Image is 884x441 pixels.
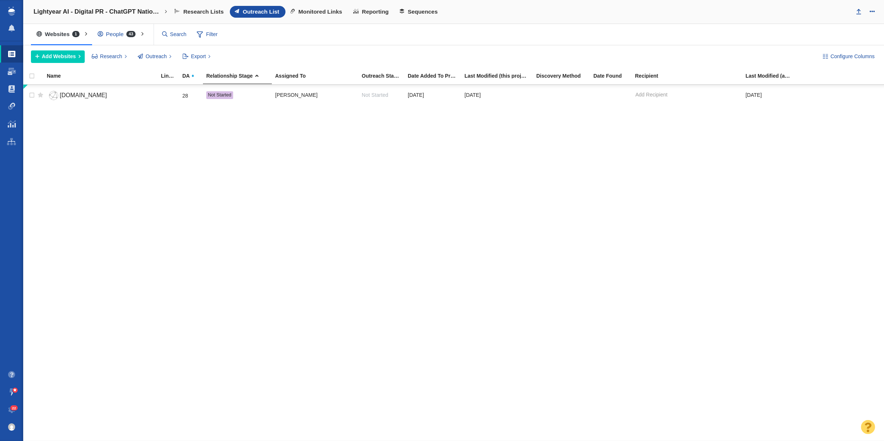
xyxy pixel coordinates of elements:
[408,73,464,78] div: Date that the Contact was added to this Project
[362,73,407,78] div: Outreach Status
[203,85,272,106] td: Not Started
[362,73,407,80] a: Outreach Status
[348,6,395,18] a: Reporting
[170,6,230,18] a: Research Lists
[206,73,274,80] a: Relationship Stage
[408,73,464,80] a: Date Added To Project
[408,8,438,15] span: Sequences
[243,8,279,15] span: Outreach List
[746,73,800,78] div: Date the Contact was last edited
[230,6,285,18] a: Outreach List
[42,53,76,60] span: Add Websites
[191,53,206,60] span: Export
[635,73,745,80] a: Recipient
[593,73,634,78] div: Date Found
[464,73,536,80] a: Last Modified (this project)
[126,31,136,37] span: 43
[182,73,190,78] span: DA
[206,73,274,78] div: Relationship Stage
[395,6,444,18] a: Sequences
[208,92,231,98] span: Not Started
[285,6,348,18] a: Monitored Links
[275,87,355,103] div: [PERSON_NAME]
[161,73,182,78] div: Links
[193,28,222,42] span: Filter
[635,73,745,78] div: Recipient
[275,73,361,80] a: Assigned To
[47,89,154,102] a: [DOMAIN_NAME]
[182,73,206,80] a: DA
[8,7,15,15] img: buzzstream_logo_iconsimple.png
[47,73,160,80] a: Name
[92,26,145,43] div: People
[818,50,879,63] button: Configure Columns
[100,53,122,60] span: Research
[34,8,162,15] h4: Lightyear AI - Digital PR - ChatGPT Nation: The States Leading (and Ignoring) the AI Boom
[159,28,190,41] input: Search
[145,53,167,60] span: Outreach
[298,8,342,15] span: Monitored Links
[536,73,593,78] div: Discovery Method
[10,405,18,411] span: 22
[178,50,215,63] button: Export
[275,73,361,78] div: Assigned To
[593,73,634,80] a: Date Found
[635,91,667,99] span: Add Recipient
[831,53,875,60] span: Configure Columns
[746,73,800,80] a: Last Modified (any project)
[31,50,85,63] button: Add Websites
[408,87,458,103] div: [DATE]
[60,92,107,98] span: [DOMAIN_NAME]
[8,423,15,431] img: 9035f77efe128932127c425fd1c72477
[536,73,593,80] a: Discovery Method
[47,73,160,78] div: Name
[161,73,182,80] a: Links
[746,87,794,103] div: [DATE]
[464,73,536,78] div: Date the Contact information in this project was last edited
[87,50,131,63] button: Research
[134,50,176,63] button: Outreach
[464,87,530,103] div: [DATE]
[362,8,389,15] span: Reporting
[182,87,188,99] div: 28
[183,8,224,15] span: Research Lists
